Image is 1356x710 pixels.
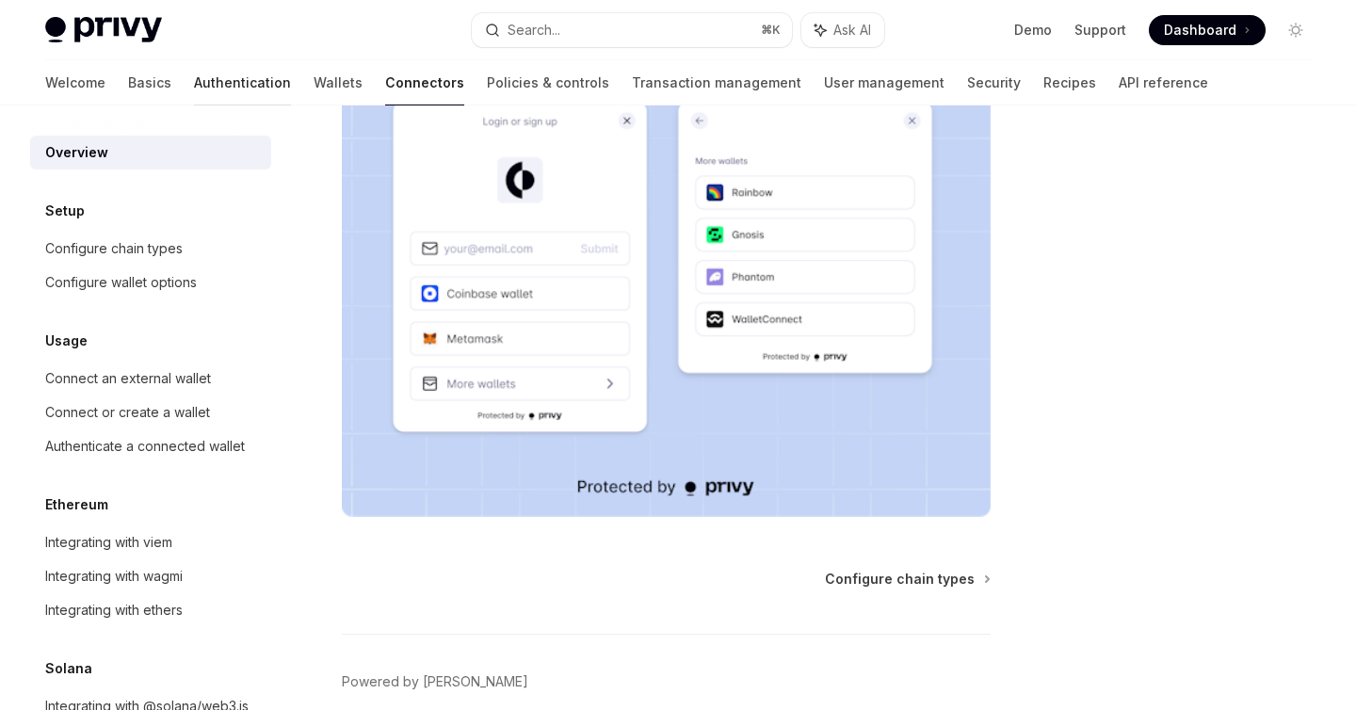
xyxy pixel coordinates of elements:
div: Connect an external wallet [45,367,211,390]
a: Authenticate a connected wallet [30,429,271,463]
div: Integrating with viem [45,531,172,554]
a: Configure wallet options [30,266,271,299]
a: Transaction management [632,60,801,105]
h5: Ethereum [45,493,108,516]
a: Security [967,60,1021,105]
a: Connect an external wallet [30,362,271,395]
div: Authenticate a connected wallet [45,435,245,458]
a: Connect or create a wallet [30,395,271,429]
div: Integrating with wagmi [45,565,183,588]
a: Configure chain types [30,232,271,266]
div: Search... [508,19,560,41]
div: Connect or create a wallet [45,401,210,424]
h5: Solana [45,657,92,680]
span: Ask AI [833,21,871,40]
h5: Usage [45,330,88,352]
button: Ask AI [801,13,884,47]
button: Search...⌘K [472,13,791,47]
a: Connectors [385,60,464,105]
a: API reference [1119,60,1208,105]
div: Configure chain types [45,237,183,260]
a: Overview [30,136,271,169]
a: Policies & controls [487,60,609,105]
div: Overview [45,141,108,164]
img: light logo [45,17,162,43]
button: Toggle dark mode [1281,15,1311,45]
div: Configure wallet options [45,271,197,294]
a: Demo [1014,21,1052,40]
a: Wallets [314,60,363,105]
h5: Setup [45,200,85,222]
a: Basics [128,60,171,105]
a: Recipes [1043,60,1096,105]
span: ⌘ K [761,23,781,38]
a: Configure chain types [825,570,989,589]
span: Configure chain types [825,570,975,589]
img: Connectors3 [342,54,991,517]
a: Integrating with wagmi [30,559,271,593]
a: Support [1074,21,1126,40]
a: Powered by [PERSON_NAME] [342,672,528,691]
a: Dashboard [1149,15,1266,45]
span: Dashboard [1164,21,1236,40]
a: User management [824,60,944,105]
a: Authentication [194,60,291,105]
a: Welcome [45,60,105,105]
a: Integrating with viem [30,525,271,559]
a: Integrating with ethers [30,593,271,627]
div: Integrating with ethers [45,599,183,621]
